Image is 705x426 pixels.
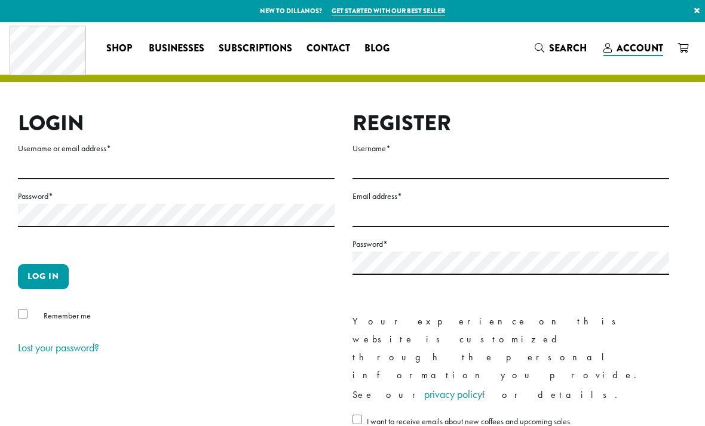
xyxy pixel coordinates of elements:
label: Username [352,141,669,156]
h2: Login [18,111,335,136]
label: Username or email address [18,141,335,156]
a: Get started with our best seller [332,6,445,16]
span: Search [549,41,587,55]
p: Your experience on this website is customized through the personal information you provide. See o... [352,312,669,404]
a: privacy policy [424,387,482,401]
a: Search [528,38,596,58]
label: Password [352,237,669,252]
input: I want to receive emails about new coffees and upcoming sales. [352,415,362,424]
span: Businesses [149,41,204,56]
span: Subscriptions [219,41,292,56]
span: Contact [306,41,350,56]
span: Shop [106,41,132,56]
label: Email address [352,189,669,204]
h2: Register [352,111,669,136]
button: Log in [18,264,69,289]
span: Remember me [44,310,91,321]
span: Blog [364,41,390,56]
a: Lost your password? [18,341,99,354]
label: Password [18,189,335,204]
a: Shop [99,39,142,58]
span: Account [617,41,663,55]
